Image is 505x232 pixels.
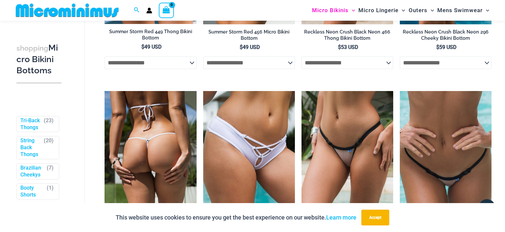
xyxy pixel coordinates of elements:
h2: Summer Storm Red 449 Thong Bikini Bottom [105,29,196,41]
h2: Summer Storm Red 456 Micro Bikini Bottom [203,29,295,41]
bdi: 59 USD [436,44,456,50]
a: Trade Winds IvoryInk 453 Micro 02Trade Winds IvoryInk 384 Top 453 Micro 06Trade Winds IvoryInk 38... [400,91,492,229]
span: 7 [49,165,52,171]
span: $ [141,44,144,50]
a: Breakwater White 4956 Shorts 01Breakwater White 341 Top 4956 Shorts 04Breakwater White 341 Top 49... [203,91,295,229]
nav: Site Navigation [309,1,492,20]
a: Micro BikinisMenu ToggleMenu Toggle [310,2,357,19]
a: OutersMenu ToggleMenu Toggle [407,2,436,19]
a: Brazilian Cheekys [20,165,44,178]
a: Reckless Neon Crush Black Neon 296 Cheeky Bikini Bottom [400,29,492,44]
a: Booty Shorts [20,185,44,199]
h2: Reckless Neon Crush Black Neon 466 Thong Bikini Bottom [301,29,393,41]
a: Micro LingerieMenu ToggleMenu Toggle [357,2,407,19]
span: Mens Swimwear [437,2,483,19]
span: shopping [16,44,48,52]
button: Accept [361,210,389,225]
bdi: 49 USD [141,44,161,50]
img: Breakwater White 4956 Shorts 01 [203,91,295,229]
span: Micro Bikinis [312,2,349,19]
span: Menu Toggle [349,2,355,19]
img: MM SHOP LOGO FLAT [13,3,121,18]
a: Mens SwimwearMenu ToggleMenu Toggle [436,2,491,19]
span: ( ) [44,117,54,131]
span: 23 [46,117,52,124]
img: Trade Winds IvoryInk 453 Micro 02 [400,91,492,229]
span: $ [240,44,243,50]
span: Menu Toggle [398,2,405,19]
span: 20 [46,138,52,144]
a: Learn more [326,214,356,221]
span: Menu Toggle [427,2,434,19]
a: Tri-Back Thongs [20,117,41,131]
span: 1 [49,185,52,191]
h3: Micro Bikini Bottoms [16,42,61,76]
a: Summer Storm Red 456 Micro Bikini Bottom [203,29,295,44]
p: This website uses cookies to ensure you get the best experience on our website. [116,213,356,222]
a: String Back Thongs [20,138,41,158]
span: $ [338,44,341,50]
bdi: 53 USD [338,44,358,50]
span: ( ) [44,138,54,158]
span: ( ) [47,165,54,178]
img: Breakwater White 3153 Top 4856 Micro Bottom 06 [105,91,196,229]
span: ( ) [47,185,54,199]
h2: Reckless Neon Crush Black Neon 296 Cheeky Bikini Bottom [400,29,492,41]
span: Micro Lingerie [358,2,398,19]
a: Breakwater White 4856 Micro Bottom 01Breakwater White 3153 Top 4856 Micro Bottom 06Breakwater Whi... [105,91,196,229]
a: Trade Winds IvoryInk 469 Thong 01Trade Winds IvoryInk 317 Top 469 Thong 06Trade Winds IvoryInk 31... [301,91,393,229]
a: View Shopping Cart, empty [159,3,174,18]
a: Account icon link [146,8,152,13]
a: Summer Storm Red 449 Thong Bikini Bottom [105,29,196,43]
span: Menu Toggle [483,2,489,19]
span: Outers [409,2,427,19]
a: Reckless Neon Crush Black Neon 466 Thong Bikini Bottom [301,29,393,44]
img: Trade Winds IvoryInk 469 Thong 01 [301,91,393,229]
a: Search icon link [134,6,140,14]
bdi: 49 USD [240,44,260,50]
span: $ [436,44,439,50]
